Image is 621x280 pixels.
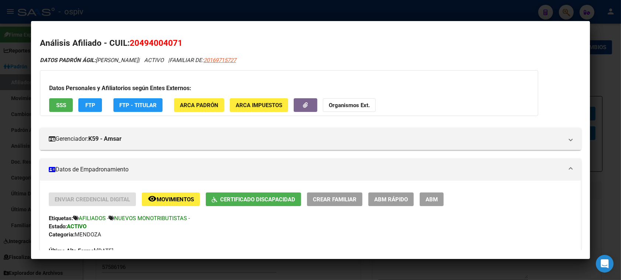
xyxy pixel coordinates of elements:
button: ABM Rápido [368,192,414,206]
i: | ACTIVO | [40,57,236,64]
span: Certificado Discapacidad [220,196,295,203]
span: Enviar Credencial Digital [55,196,130,203]
span: 20169715727 [204,57,236,64]
strong: Categoria: [49,231,75,238]
strong: Etiquetas: [49,215,73,222]
button: Enviar Credencial Digital [49,192,136,206]
strong: K59 - Amsar [88,134,122,143]
mat-expansion-panel-header: Datos de Empadronamiento [40,158,581,181]
button: FTP - Titular [113,98,163,112]
span: Movimientos [157,196,194,203]
strong: Última Alta Formal: [49,247,97,254]
span: ARCA Padrón [180,102,218,109]
button: FTP [78,98,102,112]
button: Organismos Ext. [323,98,376,112]
span: FTP [85,102,95,109]
button: Movimientos [142,192,200,206]
span: ARCA Impuestos [236,102,282,109]
button: ARCA Impuestos [230,98,288,112]
span: NUEVOS MONOTRIBUTISTAS - [114,215,190,222]
button: Crear Familiar [307,192,362,206]
h3: Datos Personales y Afiliatorios según Entes Externos: [49,84,529,93]
span: [DATE] [49,247,113,254]
h2: Análisis Afiliado - CUIL: [40,37,581,49]
div: Open Intercom Messenger [596,255,614,273]
strong: Organismos Ext. [329,102,370,109]
span: [PERSON_NAME] [40,57,138,64]
span: Crear Familiar [313,196,356,203]
span: SSS [56,102,66,109]
mat-panel-title: Datos de Empadronamiento [49,165,563,174]
span: AFILIADOS - [79,215,109,222]
span: FTP - Titular [119,102,157,109]
span: 20494004071 [130,38,182,48]
strong: DATOS PADRÓN ÁGIL: [40,57,96,64]
mat-expansion-panel-header: Gerenciador:K59 - Amsar [40,128,581,150]
button: SSS [49,98,73,112]
div: MENDOZA [49,231,572,239]
button: ABM [420,192,444,206]
strong: Estado: [49,223,67,230]
span: FAMILIAR DE: [170,57,236,64]
strong: ACTIVO [67,223,86,230]
span: ABM Rápido [374,196,408,203]
button: Certificado Discapacidad [206,192,301,206]
mat-icon: remove_red_eye [148,194,157,203]
mat-panel-title: Gerenciador: [49,134,563,143]
span: ABM [426,196,438,203]
button: ARCA Padrón [174,98,224,112]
